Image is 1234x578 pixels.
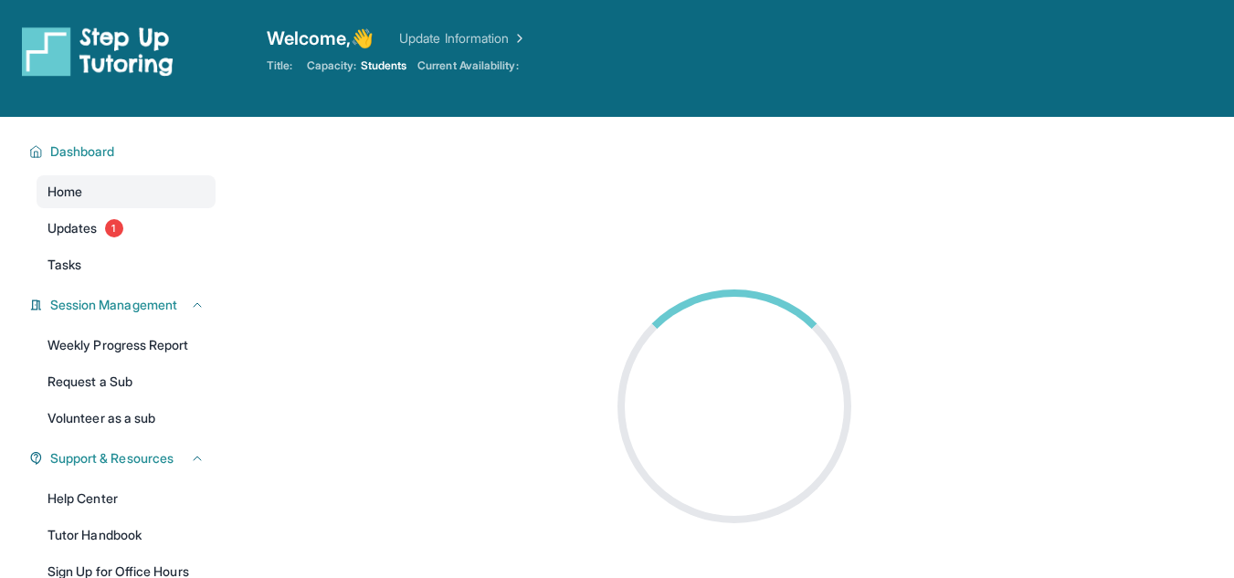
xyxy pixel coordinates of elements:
[47,256,81,274] span: Tasks
[43,296,205,314] button: Session Management
[37,482,216,515] a: Help Center
[50,449,174,468] span: Support & Resources
[37,365,216,398] a: Request a Sub
[307,58,357,73] span: Capacity:
[37,519,216,552] a: Tutor Handbook
[267,58,292,73] span: Title:
[37,248,216,281] a: Tasks
[417,58,518,73] span: Current Availability:
[43,449,205,468] button: Support & Resources
[43,142,205,161] button: Dashboard
[37,402,216,435] a: Volunteer as a sub
[37,175,216,208] a: Home
[47,219,98,237] span: Updates
[37,212,216,245] a: Updates1
[399,29,527,47] a: Update Information
[50,296,177,314] span: Session Management
[37,329,216,362] a: Weekly Progress Report
[509,29,527,47] img: Chevron Right
[50,142,115,161] span: Dashboard
[267,26,374,51] span: Welcome, 👋
[22,26,174,77] img: logo
[105,219,123,237] span: 1
[361,58,407,73] span: Students
[47,183,82,201] span: Home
